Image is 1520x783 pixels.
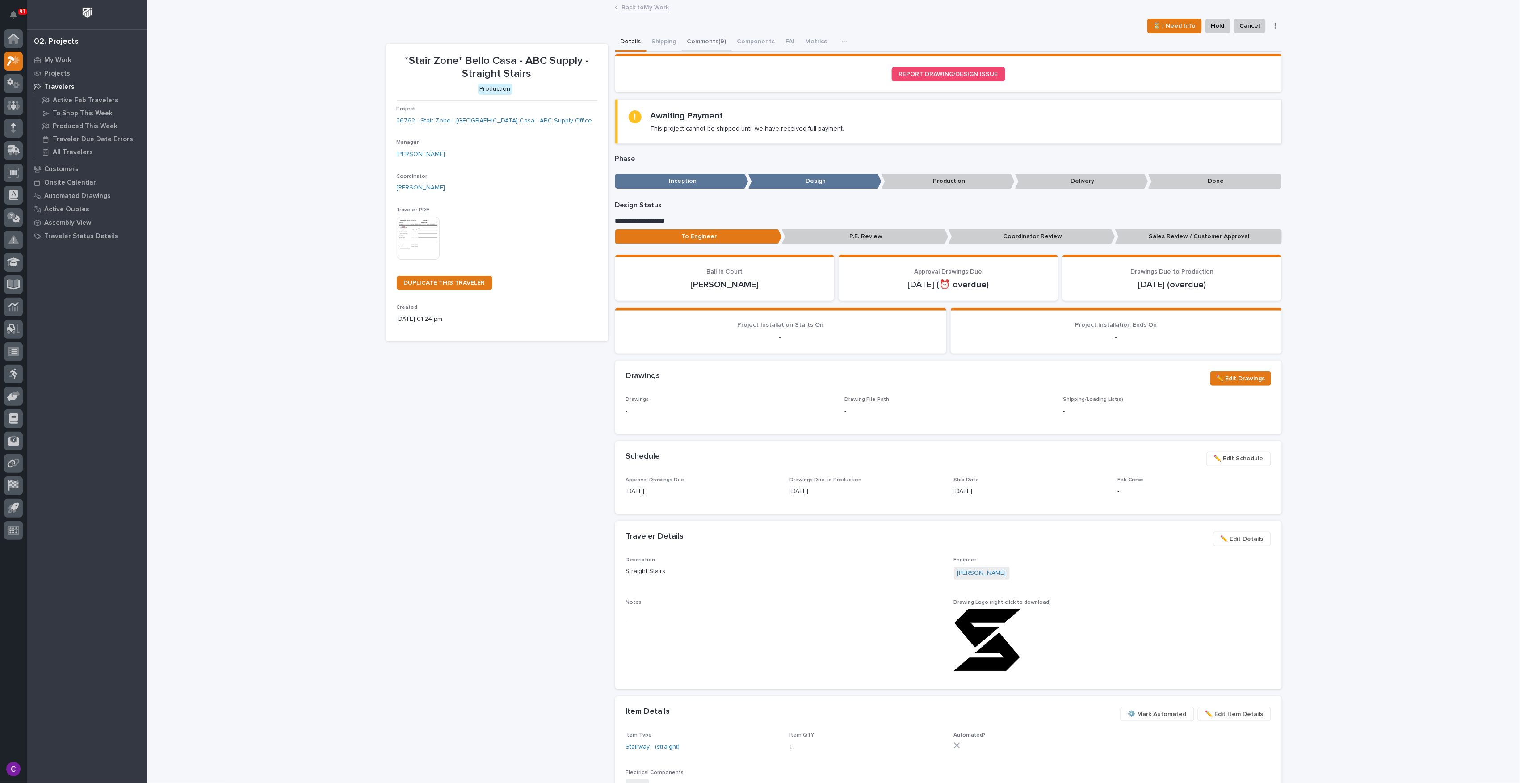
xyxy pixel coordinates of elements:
p: Automated Drawings [44,192,111,200]
p: Active Quotes [44,206,89,214]
p: My Work [44,56,71,64]
a: Produced This Week [34,120,147,132]
span: Created [397,305,418,310]
a: [PERSON_NAME] [397,150,445,159]
button: Comments (9) [682,33,732,52]
div: Notifications91 [11,11,23,25]
div: Production [478,84,512,95]
span: DUPLICATE THIS TRAVELER [404,280,485,286]
span: Drawings Due to Production [790,477,862,483]
span: ✏️ Edit Schedule [1214,453,1264,464]
p: Assembly View [44,219,91,227]
h2: Awaiting Payment [651,110,723,121]
p: Delivery [1015,174,1148,189]
a: Back toMy Work [621,2,669,12]
a: All Travelers [34,146,147,158]
p: Sales Review / Customer Approval [1115,229,1282,244]
button: Hold [1205,19,1230,33]
p: - [962,332,1271,343]
button: ✏️ Edit Details [1213,532,1271,546]
img: Yy0XOjt8Ynty3V8XMgybX-Qk5fyuRinTKi_2O_4E0kA [954,609,1021,671]
button: Details [615,33,647,52]
p: - [844,407,846,416]
p: Traveler Status Details [44,232,118,240]
p: Straight Stairs [626,567,943,576]
span: Approval Drawings Due [915,269,983,275]
span: Cancel [1240,21,1260,31]
span: Ball In Court [707,269,743,275]
span: Engineer [954,557,977,563]
p: 1 [790,742,943,752]
span: Drawing Logo (right-click to download) [954,600,1051,605]
a: To Shop This Week [34,107,147,119]
button: Components [732,33,781,52]
span: Drawings Due to Production [1130,269,1213,275]
p: 91 [20,8,25,15]
span: Drawings [626,397,649,402]
span: Ship Date [954,477,979,483]
h2: Traveler Details [626,532,684,542]
a: Active Fab Travelers [34,94,147,106]
p: This project cannot be shipped until we have received full payment. [651,125,844,133]
span: Coordinator [397,174,428,179]
h2: Drawings [626,371,660,381]
p: [DATE] 01:24 pm [397,315,597,324]
a: Traveler Status Details [27,229,147,243]
p: Customers [44,165,79,173]
p: [DATE] (overdue) [1073,279,1271,290]
button: ⏳ I Need Info [1147,19,1202,33]
a: Assembly View [27,216,147,229]
span: Automated? [954,732,986,738]
span: ⏳ I Need Info [1153,21,1196,31]
div: 02. Projects [34,37,79,47]
span: Traveler PDF [397,207,430,213]
a: Automated Drawings [27,189,147,202]
p: Projects [44,70,70,78]
button: users-avatar [4,760,23,779]
p: [DATE] [626,487,779,496]
span: ✏️ Edit Drawings [1216,373,1265,384]
a: [PERSON_NAME] [957,568,1006,578]
h2: Item Details [626,707,670,717]
button: ✏️ Edit Drawings [1210,371,1271,386]
span: ✏️ Edit Details [1221,534,1264,544]
a: 26762 - Stair Zone - [GEOGRAPHIC_DATA] Casa - ABC Supply Office [397,116,592,126]
p: Production [882,174,1015,189]
p: Travelers [44,83,75,91]
p: Traveler Due Date Errors [53,135,133,143]
span: Hold [1211,21,1225,31]
p: Coordinator Review [949,229,1115,244]
p: Design Status [615,201,1282,210]
a: Traveler Due Date Errors [34,133,147,145]
p: Active Fab Travelers [53,97,118,105]
p: To Engineer [615,229,782,244]
p: Design [748,174,882,189]
p: - [626,615,943,625]
p: [DATE] [954,487,1107,496]
span: Item QTY [790,732,815,738]
p: Inception [615,174,748,189]
a: Customers [27,162,147,176]
span: Electrical Components [626,770,684,775]
p: Phase [615,155,1282,163]
span: Description [626,557,655,563]
a: Stairway - (straight) [626,742,680,752]
p: [DATE] [790,487,943,496]
button: FAI [781,33,800,52]
button: Shipping [647,33,682,52]
a: REPORT DRAWING/DESIGN ISSUE [892,67,1005,81]
p: All Travelers [53,148,93,156]
span: Drawing File Path [844,397,889,402]
span: REPORT DRAWING/DESIGN ISSUE [899,71,998,77]
a: [PERSON_NAME] [397,183,445,193]
a: DUPLICATE THIS TRAVELER [397,276,492,290]
p: *Stair Zone* Bello Casa - ABC Supply - Straight Stairs [397,55,597,80]
p: - [1118,487,1271,496]
span: ✏️ Edit Item Details [1205,709,1264,720]
span: Project Installation Starts On [738,322,824,328]
a: Travelers [27,80,147,93]
span: Notes [626,600,642,605]
span: Manager [397,140,419,145]
a: Projects [27,67,147,80]
span: Fab Crews [1118,477,1144,483]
